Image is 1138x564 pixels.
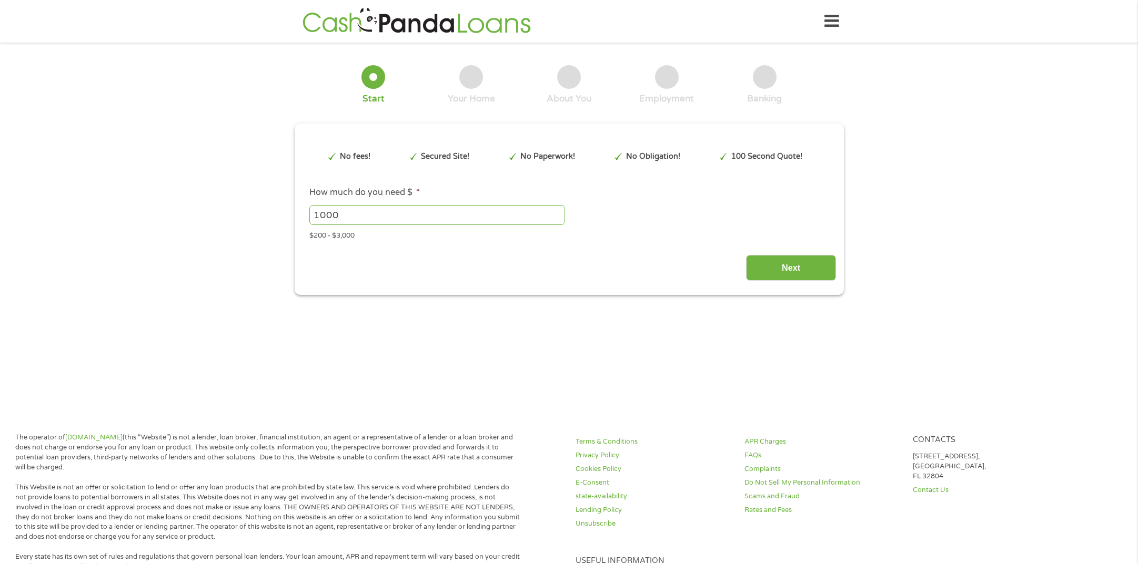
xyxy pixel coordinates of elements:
a: Do Not Sell My Personal Information [744,478,901,488]
input: Next [746,255,836,281]
a: Cookies Policy [576,464,732,474]
div: Your Home [448,93,495,105]
a: Contact Us [913,485,1069,495]
a: state-availability [576,491,732,501]
div: About You [547,93,591,105]
p: Secured Site! [421,151,469,162]
a: [DOMAIN_NAME] [65,433,123,442]
a: Rates and Fees [744,505,901,515]
a: Complaints [744,464,901,474]
p: [STREET_ADDRESS], [GEOGRAPHIC_DATA], FL 32804. [913,452,1069,481]
div: $200 - $3,000 [309,227,828,241]
a: Scams and Fraud [744,491,901,501]
p: No fees! [340,151,370,162]
a: Lending Policy [576,505,732,515]
a: Privacy Policy [576,450,732,460]
div: Start [362,93,385,105]
p: This Website is not an offer or solicitation to lend or offer any loan products that are prohibit... [15,483,522,542]
div: Employment [639,93,694,105]
div: Banking [747,93,782,105]
label: How much do you need $ [309,187,420,198]
h4: Contacts [913,435,1069,445]
p: No Obligation! [626,151,680,162]
a: FAQs [744,450,901,460]
a: Unsubscribe [576,519,732,529]
a: Terms & Conditions [576,437,732,447]
a: E-Consent [576,478,732,488]
p: The operator of (this “Website”) is not a lender, loan broker, financial institution, an agent or... [15,433,522,473]
p: No Paperwork! [520,151,575,162]
a: APR Charges [744,437,901,447]
img: GetLoanNow Logo [299,6,534,36]
p: 100 Second Quote! [731,151,802,162]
